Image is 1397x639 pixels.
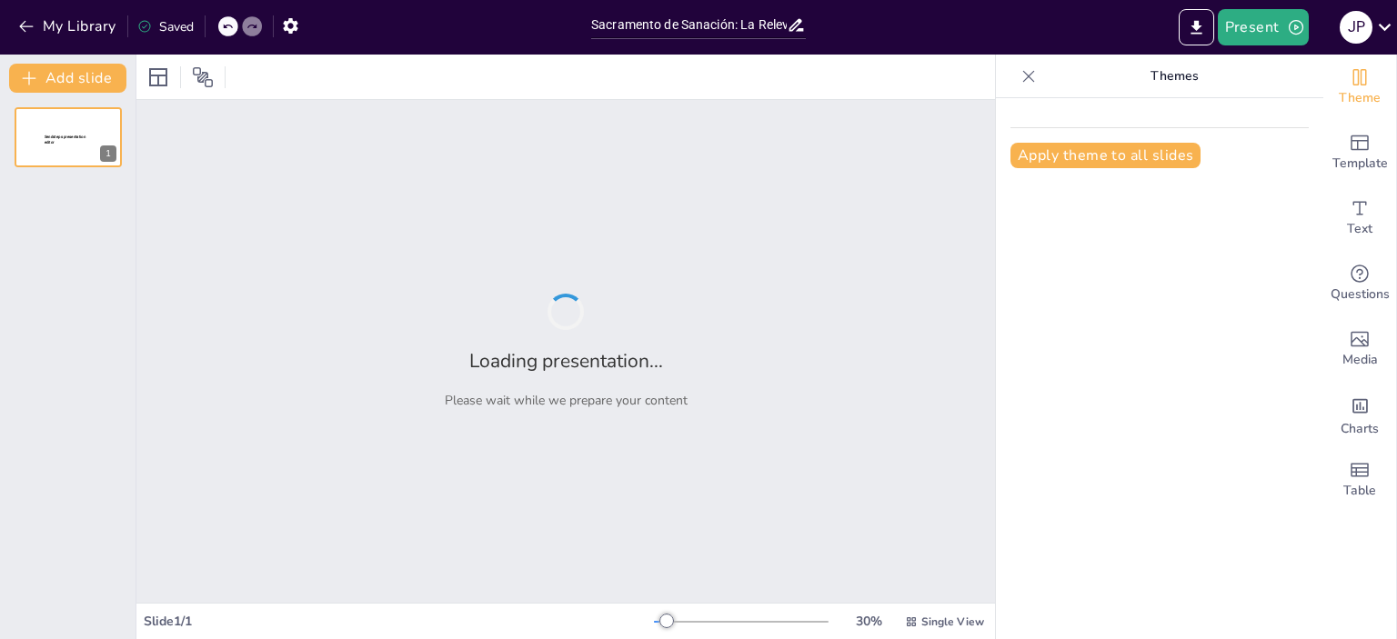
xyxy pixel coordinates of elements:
span: Text [1347,219,1372,239]
button: Export to PowerPoint [1179,9,1214,45]
button: Add slide [9,64,126,93]
button: Apply theme to all slides [1010,143,1201,168]
div: 30 % [847,613,890,630]
div: Add ready made slides [1323,120,1396,185]
div: 1 [100,145,116,162]
h2: Loading presentation... [469,348,663,374]
span: Theme [1339,88,1381,108]
input: Insert title [591,12,787,38]
p: Please wait while we prepare your content [445,392,688,409]
span: Single View [921,614,984,629]
div: Slide 1 / 1 [144,613,654,630]
span: Media [1342,350,1378,370]
div: Add text boxes [1323,185,1396,251]
button: My Library [14,12,124,41]
div: 1 [15,107,122,167]
div: Saved [137,18,194,35]
div: Get real-time input from your audience [1323,251,1396,316]
div: Add a table [1323,447,1396,513]
span: Questions [1331,285,1390,305]
div: j p [1340,11,1372,44]
span: Template [1332,154,1388,174]
span: Charts [1341,419,1379,439]
div: Layout [144,63,173,92]
span: Sendsteps presentation editor [45,135,85,145]
p: Themes [1043,55,1305,98]
div: Add images, graphics, shapes or video [1323,316,1396,382]
span: Table [1343,481,1376,501]
button: j p [1340,9,1372,45]
span: Position [192,66,214,88]
button: Present [1218,9,1309,45]
div: Add charts and graphs [1323,382,1396,447]
div: Change the overall theme [1323,55,1396,120]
